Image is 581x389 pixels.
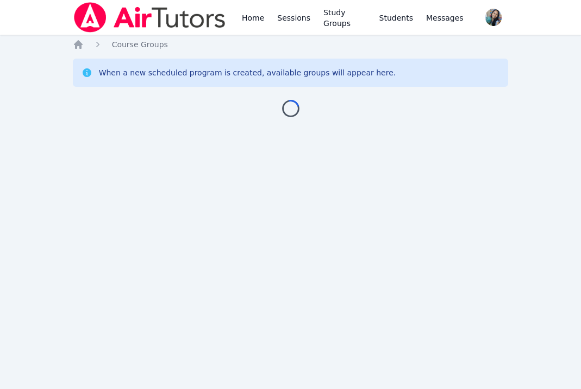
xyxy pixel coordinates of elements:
[73,2,227,33] img: Air Tutors
[426,12,464,23] span: Messages
[112,39,168,50] a: Course Groups
[112,40,168,49] span: Course Groups
[73,39,509,50] nav: Breadcrumb
[99,67,396,78] div: When a new scheduled program is created, available groups will appear here.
